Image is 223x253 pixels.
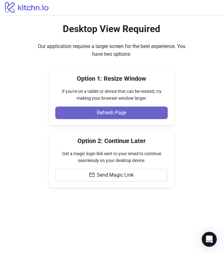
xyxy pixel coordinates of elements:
[55,74,168,83] h4: Option 1: Resize Window
[55,136,168,145] h4: Option 2: Continue Later
[33,42,190,58] div: Our application requires a larger screen for the best experience. You have two options:
[55,150,168,164] div: Get a magic login link sent to your email to continue seamlessly on your desktop device.
[202,232,217,247] div: Open Intercom Messenger
[63,23,160,35] h2: Desktop View Required
[97,172,134,178] span: Send Magic Link
[55,88,168,102] div: If you're on a tablet or device that can be resized, try making your browser window larger.
[55,169,168,181] button: Send Magic Link
[55,107,168,119] button: Refresh Page
[89,172,94,177] span: mail
[97,110,126,116] span: Refresh Page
